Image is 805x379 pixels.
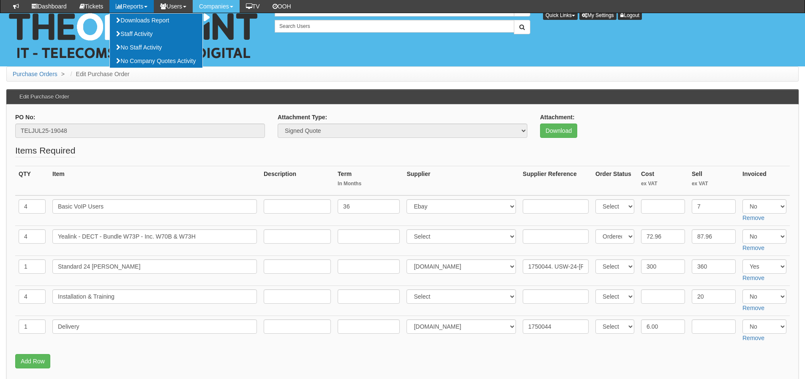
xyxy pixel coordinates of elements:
th: QTY [15,166,49,195]
a: Staff Activity [110,27,202,41]
a: Remove [742,275,764,281]
th: Order Status [592,166,638,195]
th: Term [334,166,403,195]
button: Quick Links [543,11,578,20]
a: Purchase Orders [13,71,57,77]
a: Remove [742,305,764,311]
label: PO No: [15,113,35,121]
th: Sell [688,166,739,195]
th: Invoiced [739,166,790,195]
legend: Items Required [15,144,75,157]
a: No Company Quotes Activity [110,54,202,68]
th: Cost [638,166,688,195]
th: Supplier Reference [519,166,592,195]
th: Item [49,166,260,195]
small: In Months [338,180,400,187]
span: > [59,71,67,77]
a: Remove [742,244,764,251]
h3: Edit Purchase Order [15,90,74,104]
small: ex VAT [692,180,736,187]
label: Attachment Type: [278,113,327,121]
a: Remove [742,335,764,341]
a: Logout [618,11,642,20]
a: Remove [742,214,764,221]
a: Download [540,124,577,138]
li: Edit Purchase Order [68,70,130,78]
th: Supplier [403,166,519,195]
label: Attachment: [540,113,575,121]
a: No Staff Activity [110,41,202,54]
a: Downloads Report [110,14,202,27]
a: Add Row [15,354,50,368]
th: Description [260,166,334,195]
input: Search Users [275,20,514,33]
a: My Settings [579,11,617,20]
small: ex VAT [641,180,685,187]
